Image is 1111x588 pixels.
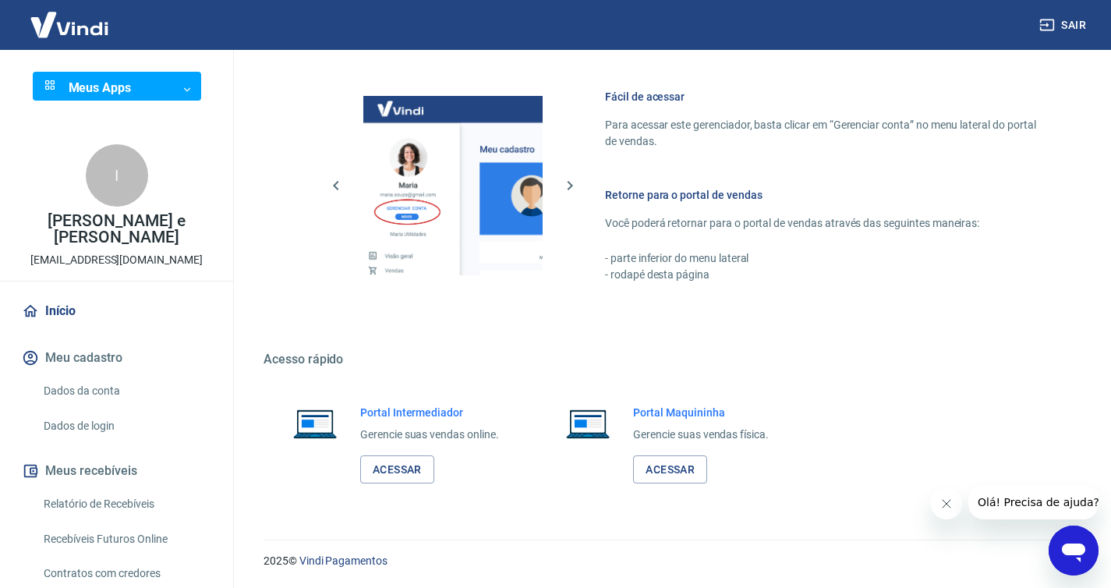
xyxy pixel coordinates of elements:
[37,375,214,407] a: Dados da conta
[555,405,621,442] img: Imagem de um notebook aberto
[605,250,1036,267] p: - parte inferior do menu lateral
[633,455,707,484] a: Acessar
[37,523,214,555] a: Recebíveis Futuros Online
[360,427,499,443] p: Gerencie suas vendas online.
[605,215,1036,232] p: Você poderá retornar para o portal de vendas através das seguintes maneiras:
[605,187,1036,203] h6: Retorne para o portal de vendas
[37,410,214,442] a: Dados de login
[264,553,1074,569] p: 2025 ©
[605,89,1036,104] h6: Fácil de acessar
[9,11,131,23] span: Olá! Precisa de ajuda?
[931,488,962,519] iframe: Fechar mensagem
[605,117,1036,150] p: Para acessar este gerenciador, basta clicar em “Gerenciar conta” no menu lateral do portal de ven...
[633,405,769,420] h6: Portal Maquininha
[1049,526,1099,576] iframe: Botão para abrir a janela de mensagens
[1036,11,1092,40] button: Sair
[282,405,348,442] img: Imagem de um notebook aberto
[299,554,387,567] a: Vindi Pagamentos
[605,267,1036,283] p: - rodapé desta página
[968,485,1099,519] iframe: Mensagem da empresa
[19,294,214,328] a: Início
[19,1,120,48] img: Vindi
[19,454,214,488] button: Meus recebíveis
[360,455,434,484] a: Acessar
[30,252,203,268] p: [EMAIL_ADDRESS][DOMAIN_NAME]
[633,427,769,443] p: Gerencie suas vendas física.
[86,144,148,207] div: I
[37,488,214,520] a: Relatório de Recebíveis
[19,341,214,375] button: Meu cadastro
[12,213,221,246] p: [PERSON_NAME] e [PERSON_NAME]
[264,352,1074,367] h5: Acesso rápido
[360,405,499,420] h6: Portal Intermediador
[363,96,543,275] img: Imagem da dashboard mostrando o botão de gerenciar conta na sidebar no lado esquerdo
